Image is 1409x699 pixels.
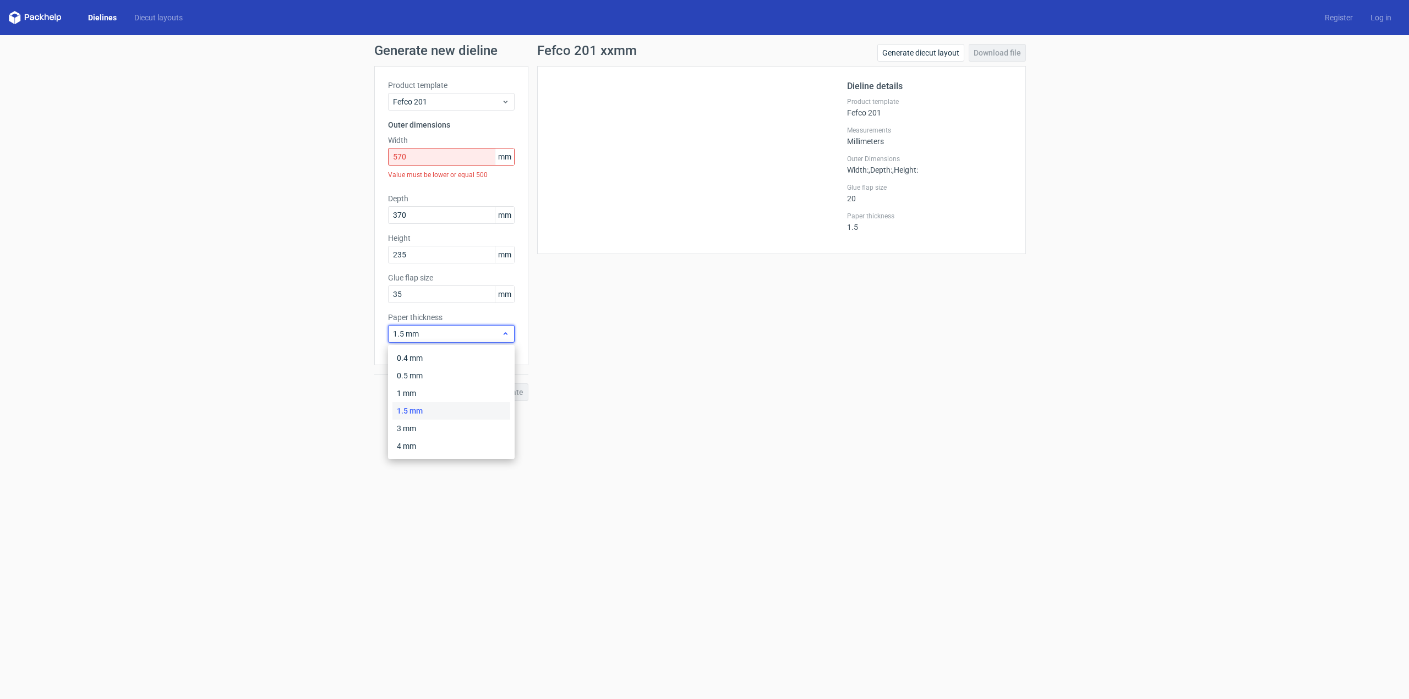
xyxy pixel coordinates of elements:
div: 4 mm [392,437,510,455]
label: Paper thickness [388,312,515,323]
div: 0.4 mm [392,349,510,367]
a: Register [1316,12,1362,23]
label: Product template [847,97,1012,106]
span: , Depth : [869,166,892,174]
span: 1.5 mm [393,328,501,339]
div: 1.5 [847,212,1012,232]
span: mm [495,148,514,165]
label: Height [388,233,515,244]
h1: Generate new dieline [374,44,1035,57]
span: mm [495,286,514,302]
a: Log in [1362,12,1400,23]
div: 1 mm [392,384,510,402]
label: Depth [388,193,515,204]
div: Millimeters [847,126,1012,146]
div: 3 mm [392,420,510,437]
h3: Outer dimensions [388,119,515,130]
h1: Fefco 201 xxmm [537,44,637,57]
a: Generate diecut layout [877,44,964,62]
div: 1.5 mm [392,402,510,420]
label: Paper thickness [847,212,1012,221]
a: Dielines [79,12,125,23]
span: mm [495,246,514,263]
span: , Height : [892,166,918,174]
div: Value must be lower or equal 500 [388,166,515,184]
label: Outer Dimensions [847,155,1012,163]
label: Glue flap size [847,183,1012,192]
h2: Dieline details [847,80,1012,93]
span: Width : [847,166,869,174]
span: Fefco 201 [393,96,501,107]
div: 20 [847,183,1012,203]
span: mm [495,207,514,223]
div: Fefco 201 [847,97,1012,117]
a: Diecut layouts [125,12,192,23]
label: Product template [388,80,515,91]
label: Width [388,135,515,146]
label: Glue flap size [388,272,515,283]
div: 0.5 mm [392,367,510,384]
label: Measurements [847,126,1012,135]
